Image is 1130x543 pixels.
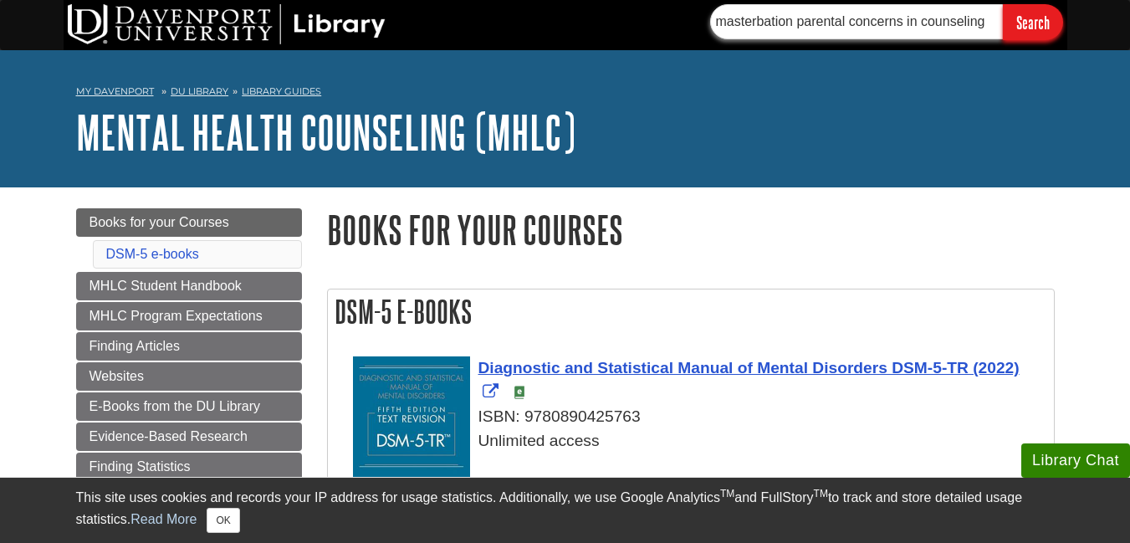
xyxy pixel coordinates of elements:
[89,459,191,474] span: Finding Statistics
[478,359,1020,377] span: Diagnostic and Statistical Manual of Mental Disorders DSM-5-TR (2022)
[1021,443,1130,478] button: Library Chat
[814,488,828,499] sup: TM
[353,405,1046,429] div: ISBN: 9780890425763
[76,302,302,330] a: MHLC Program Expectations
[76,362,302,391] a: Websites
[353,356,470,524] img: Cover Art
[710,4,1003,39] input: Find Articles, Books, & More...
[106,247,199,261] a: DSM-5 e-books
[207,508,239,533] button: Close
[89,279,242,293] span: MHLC Student Handbook
[328,289,1054,334] h2: DSM-5 e-books
[89,215,229,229] span: Books for your Courses
[76,392,302,421] a: E-Books from the DU Library
[327,208,1055,251] h1: Books for your Courses
[76,106,575,158] a: Mental Health Counseling (MHLC)
[76,208,302,237] a: Books for your Courses
[171,85,228,97] a: DU Library
[76,80,1055,107] nav: breadcrumb
[68,4,386,44] img: DU Library
[89,429,248,443] span: Evidence-Based Research
[76,272,302,300] a: MHLC Student Handbook
[76,85,154,99] a: My Davenport
[76,332,302,361] a: Finding Articles
[130,512,197,526] a: Read More
[710,4,1063,40] form: Searches DU Library's articles, books, and more
[242,85,321,97] a: Library Guides
[89,399,261,413] span: E-Books from the DU Library
[353,429,1046,453] div: Unlimited access
[76,423,302,451] a: Evidence-Based Research
[89,309,263,323] span: MHLC Program Expectations
[478,359,1020,401] a: Link opens in new window
[513,386,526,399] img: e-Book
[1003,4,1063,40] input: Search
[720,488,734,499] sup: TM
[76,488,1055,533] div: This site uses cookies and records your IP address for usage statistics. Additionally, we use Goo...
[89,369,145,383] span: Websites
[89,339,181,353] span: Finding Articles
[76,453,302,481] a: Finding Statistics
